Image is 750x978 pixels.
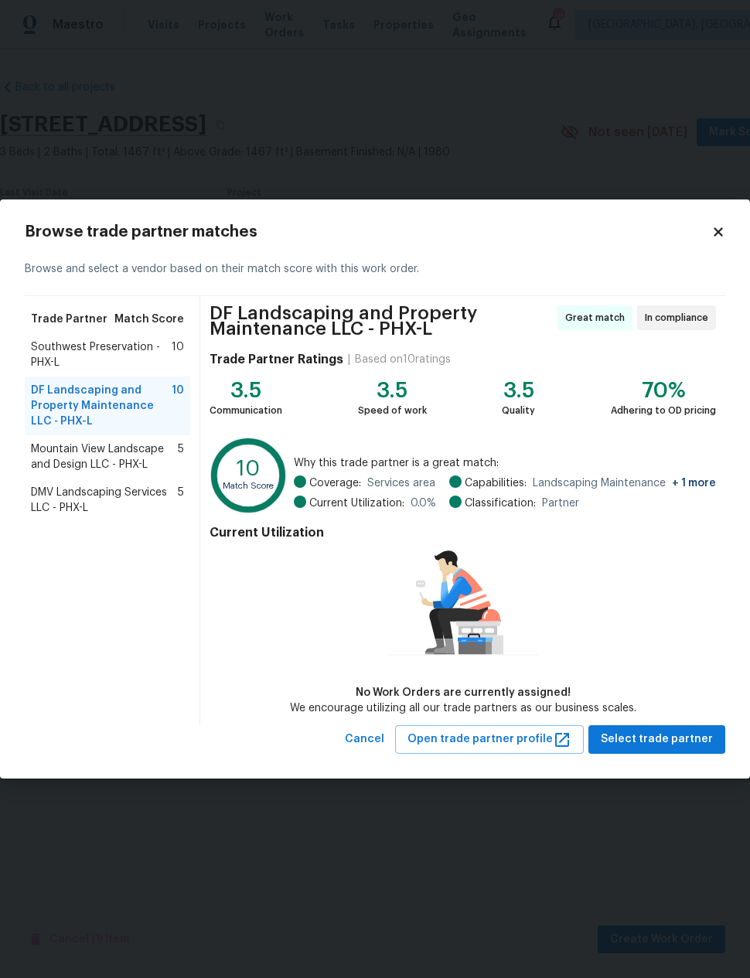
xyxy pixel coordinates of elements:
span: Capabilities: [465,475,527,491]
span: Select trade partner [601,730,713,749]
h2: Browse trade partner matches [25,224,711,240]
span: 10 [172,339,184,370]
text: Match Score [223,482,274,490]
span: Partner [542,496,579,511]
span: Southwest Preservation - PHX-L [31,339,172,370]
div: | [343,352,355,367]
span: Services area [367,475,435,491]
span: DF Landscaping and Property Maintenance LLC - PHX-L [31,383,172,429]
span: 5 [178,485,184,516]
div: No Work Orders are currently assigned! [290,685,636,700]
span: Landscaping Maintenance [533,475,716,491]
div: 3.5 [358,383,427,398]
div: Browse and select a vendor based on their match score with this work order. [25,243,725,296]
span: Match Score [114,312,184,327]
h4: Current Utilization [210,525,716,540]
div: 70% [611,383,716,398]
div: 3.5 [210,383,282,398]
div: 3.5 [502,383,535,398]
button: Cancel [339,725,390,754]
button: Select trade partner [588,725,725,754]
span: 10 [172,383,184,429]
text: 10 [237,458,261,479]
span: DF Landscaping and Property Maintenance LLC - PHX-L [210,305,553,336]
h4: Trade Partner Ratings [210,352,343,367]
span: + 1 more [672,478,716,489]
div: Quality [502,403,535,418]
span: Current Utilization: [309,496,404,511]
div: Communication [210,403,282,418]
div: We encourage utilizing all our trade partners as our business scales. [290,700,636,716]
span: Why this trade partner is a great match: [294,455,716,471]
span: 5 [178,441,184,472]
span: Trade Partner [31,312,107,327]
span: 0.0 % [411,496,436,511]
button: Open trade partner profile [395,725,584,754]
div: Adhering to OD pricing [611,403,716,418]
span: Cancel [345,730,384,749]
div: Based on 10 ratings [355,352,451,367]
span: DMV Landscaping Services LLC - PHX-L [31,485,178,516]
span: Mountain View Landscape and Design LLC - PHX-L [31,441,178,472]
span: In compliance [645,310,714,325]
span: Great match [565,310,631,325]
span: Open trade partner profile [407,730,571,749]
span: Coverage: [309,475,361,491]
div: Speed of work [358,403,427,418]
span: Classification: [465,496,536,511]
